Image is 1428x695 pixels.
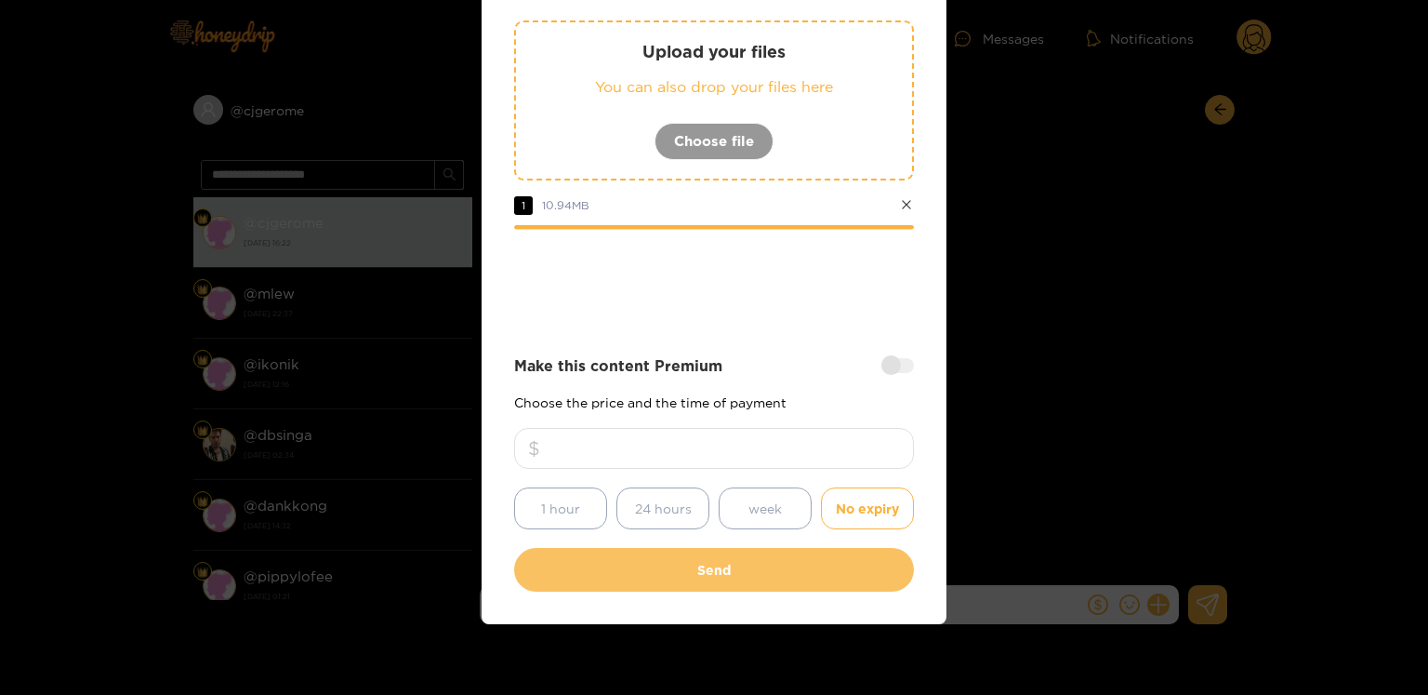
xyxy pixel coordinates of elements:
[553,76,875,98] p: You can also drop your files here
[514,548,914,592] button: Send
[821,488,914,529] button: No expiry
[635,498,692,519] span: 24 hours
[748,498,782,519] span: week
[514,395,914,409] p: Choose the price and the time of payment
[654,123,773,160] button: Choose file
[553,41,875,62] p: Upload your files
[836,498,899,519] span: No expiry
[541,498,580,519] span: 1 hour
[514,196,533,215] span: 1
[616,488,709,529] button: 24 hours
[514,488,607,529] button: 1 hour
[719,488,812,529] button: week
[514,355,722,377] strong: Make this content Premium
[542,199,589,211] span: 10.94 MB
